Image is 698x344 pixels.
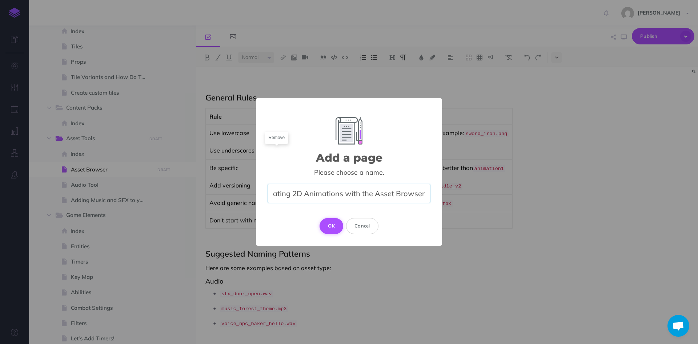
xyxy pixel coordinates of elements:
[667,315,689,337] div: Chat abierto
[316,152,382,164] h2: Add a page
[346,218,378,234] button: Cancel
[320,218,343,234] button: OK
[268,168,430,177] div: Please choose a name.
[336,117,363,145] img: Add Element Image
